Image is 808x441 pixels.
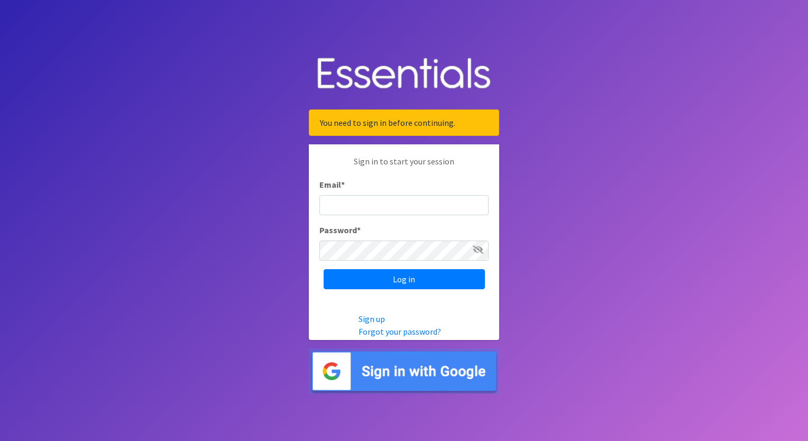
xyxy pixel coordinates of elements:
[319,155,489,178] p: Sign in to start your session
[359,326,441,337] a: Forgot your password?
[309,109,499,136] div: You need to sign in before continuing.
[357,225,361,235] abbr: required
[309,47,499,102] img: Human Essentials
[324,269,485,289] input: Log in
[309,348,499,394] img: Sign in with Google
[319,224,361,236] label: Password
[341,179,345,190] abbr: required
[359,314,385,324] a: Sign up
[319,178,345,191] label: Email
